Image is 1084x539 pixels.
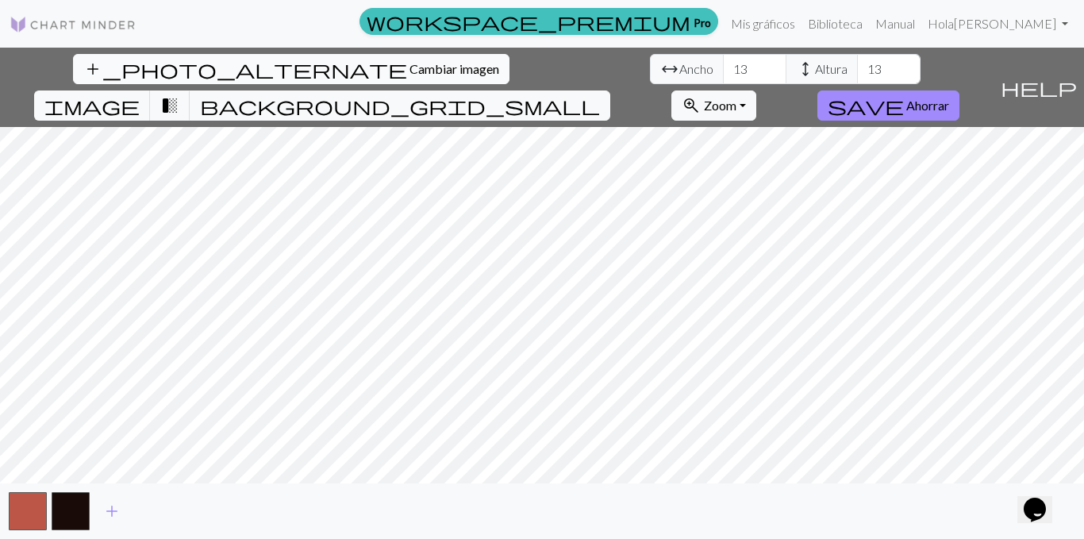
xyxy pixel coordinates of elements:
span: zoom_in [682,94,701,117]
font: [PERSON_NAME] [954,16,1056,31]
span: background_grid_small [200,94,600,117]
span: workspace_premium [367,10,690,33]
font: Cambiar imagen [409,61,499,76]
a: Pro [359,8,718,35]
font: Biblioteca [808,16,863,31]
font: Ahorrar [906,98,949,113]
span: help [1001,76,1077,98]
span: height [796,58,815,80]
button: Ahorrar [817,90,959,121]
span: add [102,500,121,522]
a: Mis gráficos [725,8,801,40]
font: Altura [815,61,848,76]
a: Hola[PERSON_NAME] [921,8,1074,40]
font: Hola [928,16,954,31]
span: add_photo_alternate [83,58,407,80]
button: Añadir color [92,496,132,526]
button: Cambiar imagen [73,54,509,84]
span: image [44,94,140,117]
iframe: widget de chat [1017,475,1068,523]
font: Ancho [679,61,713,76]
span: transition_fade [160,94,179,117]
font: Manual [875,16,915,31]
font: Mis gráficos [731,16,795,31]
button: Ayuda [994,48,1084,127]
font: Pro [694,15,711,29]
a: Manual [869,8,921,40]
a: Biblioteca [801,8,869,40]
span: save [828,94,904,117]
button: Zoom [671,90,756,121]
img: Logo [10,15,136,34]
span: arrow_range [660,58,679,80]
font: Zoom [704,98,736,113]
